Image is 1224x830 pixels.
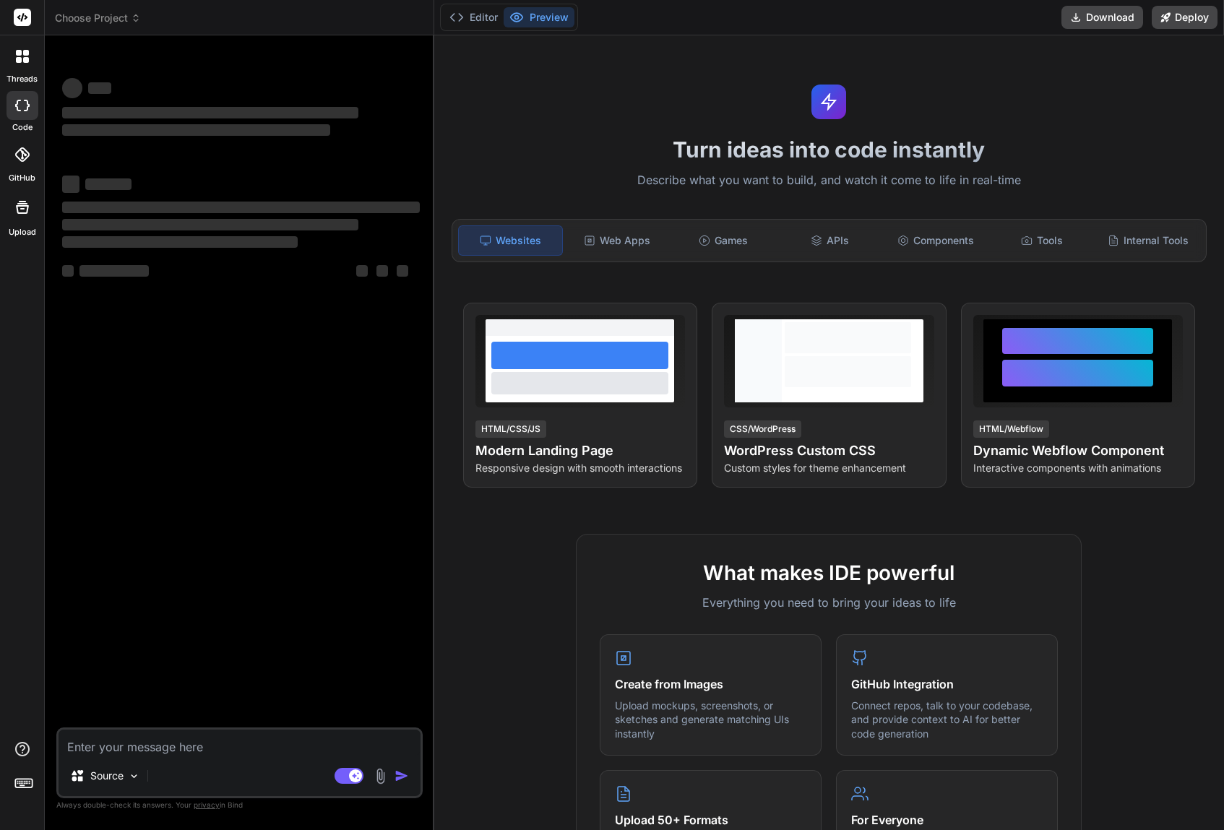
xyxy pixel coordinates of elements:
[600,558,1058,588] h2: What makes IDE powerful
[991,225,1094,256] div: Tools
[62,78,82,98] span: ‌
[973,461,1183,475] p: Interactive components with animations
[62,107,358,118] span: ‌
[615,811,806,829] h4: Upload 50+ Formats
[851,811,1043,829] h4: For Everyone
[600,594,1058,611] p: Everything you need to bring your ideas to life
[79,265,149,277] span: ‌
[9,226,36,238] label: Upload
[884,225,988,256] div: Components
[475,441,685,461] h4: Modern Landing Page
[7,73,38,85] label: threads
[504,7,574,27] button: Preview
[724,461,934,475] p: Custom styles for theme enhancement
[56,798,423,812] p: Always double-check its answers. Your in Bind
[356,265,368,277] span: ‌
[724,441,934,461] h4: WordPress Custom CSS
[85,178,132,190] span: ‌
[615,675,806,693] h4: Create from Images
[475,420,546,438] div: HTML/CSS/JS
[9,172,35,184] label: GitHub
[55,11,141,25] span: Choose Project
[194,800,220,809] span: privacy
[1061,6,1143,29] button: Download
[458,225,563,256] div: Websites
[376,265,388,277] span: ‌
[851,699,1043,741] p: Connect repos, talk to your codebase, and provide context to AI for better code generation
[973,420,1049,438] div: HTML/Webflow
[778,225,882,256] div: APIs
[62,219,358,230] span: ‌
[672,225,775,256] div: Games
[443,171,1215,190] p: Describe what you want to build, and watch it come to life in real-time
[397,265,408,277] span: ‌
[973,441,1183,461] h4: Dynamic Webflow Component
[372,768,389,784] img: attachment
[88,82,111,94] span: ‌
[475,461,685,475] p: Responsive design with smooth interactions
[395,769,409,783] img: icon
[444,7,504,27] button: Editor
[90,769,124,783] p: Source
[1152,6,1217,29] button: Deploy
[62,236,298,248] span: ‌
[12,121,33,134] label: code
[62,124,330,136] span: ‌
[724,420,801,438] div: CSS/WordPress
[62,265,74,277] span: ‌
[128,770,140,782] img: Pick Models
[62,176,79,193] span: ‌
[851,675,1043,693] h4: GitHub Integration
[62,202,420,213] span: ‌
[1097,225,1200,256] div: Internal Tools
[443,137,1215,163] h1: Turn ideas into code instantly
[615,699,806,741] p: Upload mockups, screenshots, or sketches and generate matching UIs instantly
[566,225,669,256] div: Web Apps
